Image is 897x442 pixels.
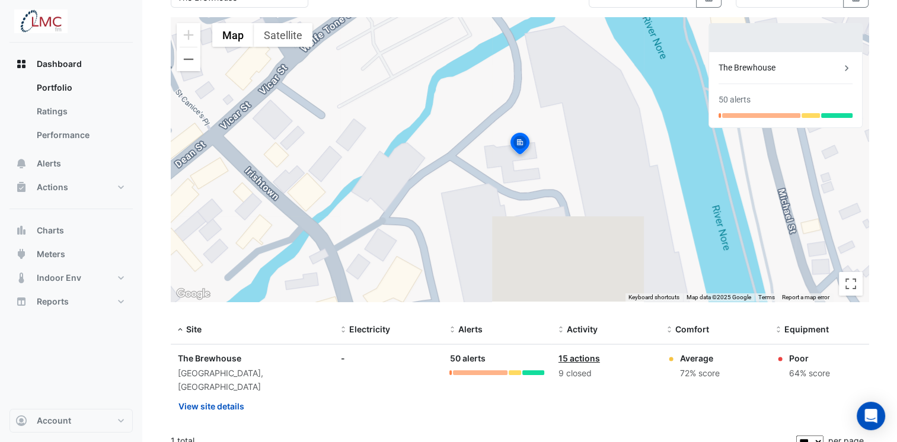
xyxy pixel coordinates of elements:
[27,123,133,147] a: Performance
[9,76,133,152] div: Dashboard
[9,52,133,76] button: Dashboard
[177,23,200,47] button: Zoom in
[212,23,254,47] button: Show street map
[680,367,720,380] div: 72% score
[178,367,327,394] div: [GEOGRAPHIC_DATA], [GEOGRAPHIC_DATA]
[687,294,751,300] span: Map data ©2025 Google
[177,47,200,71] button: Zoom out
[174,286,213,302] a: Open this area in Google Maps (opens a new window)
[719,94,751,106] div: 50 alerts
[15,181,27,193] app-icon: Actions
[15,158,27,169] app-icon: Alerts
[254,23,312,47] button: Show satellite imagery
[628,293,679,302] button: Keyboard shortcuts
[37,272,81,284] span: Indoor Env
[9,219,133,242] button: Charts
[558,353,600,363] a: 15 actions
[15,272,27,284] app-icon: Indoor Env
[9,242,133,266] button: Meters
[567,324,598,334] span: Activity
[15,58,27,70] app-icon: Dashboard
[37,58,82,70] span: Dashboard
[558,367,653,380] div: 9 closed
[27,100,133,123] a: Ratings
[680,352,720,364] div: Average
[37,158,61,169] span: Alerts
[675,324,709,334] span: Comfort
[178,352,327,364] div: The Brewhouse
[9,175,133,199] button: Actions
[9,409,133,433] button: Account
[9,266,133,290] button: Indoor Env
[349,324,390,334] span: Electricity
[178,396,245,417] button: View site details
[449,352,544,366] div: 50 alerts
[507,131,533,159] img: site-pin-selected.svg
[186,324,202,334] span: Site
[784,324,829,334] span: Equipment
[839,272,863,296] button: Toggle fullscreen view
[719,62,841,74] div: The Brewhouse
[782,294,829,300] a: Report a map error
[15,225,27,236] app-icon: Charts
[15,296,27,308] app-icon: Reports
[37,296,69,308] span: Reports
[15,248,27,260] app-icon: Meters
[789,352,830,364] div: Poor
[14,9,68,33] img: Company Logo
[758,294,775,300] a: Terms
[27,76,133,100] a: Portfolio
[37,415,71,427] span: Account
[789,367,830,380] div: 64% score
[37,248,65,260] span: Meters
[458,324,482,334] span: Alerts
[37,181,68,193] span: Actions
[341,352,435,364] div: -
[174,286,213,302] img: Google
[857,402,885,430] div: Open Intercom Messenger
[9,152,133,175] button: Alerts
[37,225,64,236] span: Charts
[9,290,133,313] button: Reports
